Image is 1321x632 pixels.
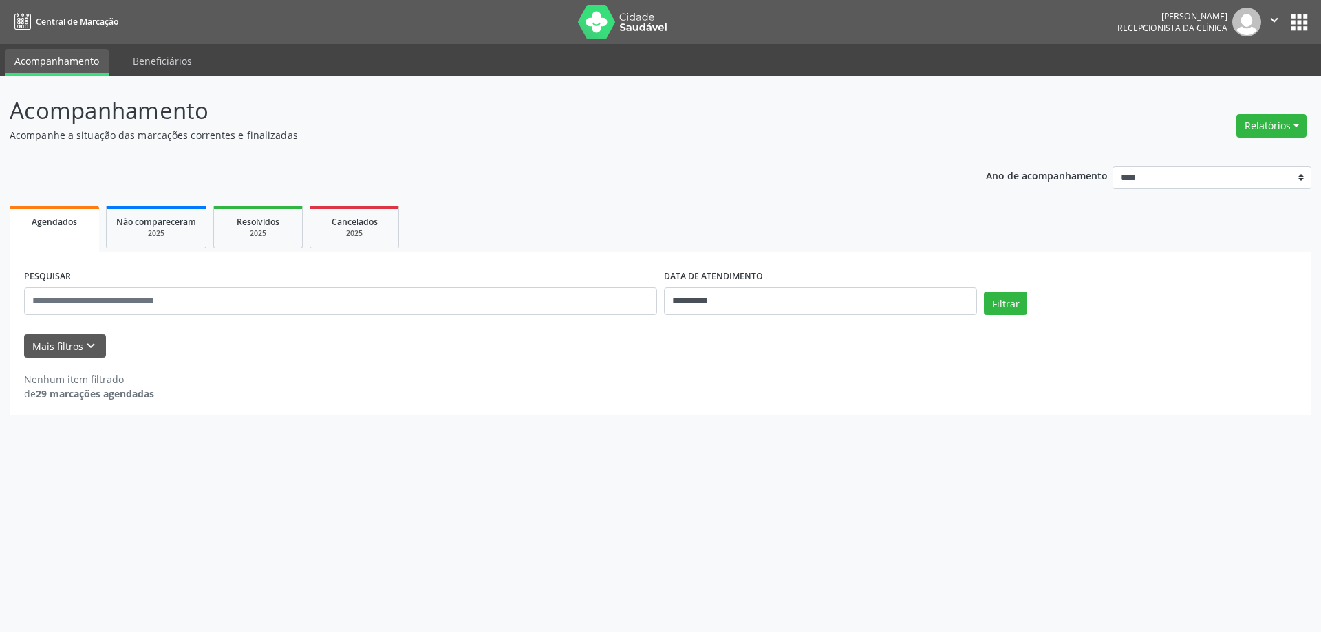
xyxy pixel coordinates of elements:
a: Beneficiários [123,49,202,73]
div: de [24,386,154,401]
span: Agendados [32,216,77,228]
div: [PERSON_NAME] [1117,10,1227,22]
strong: 29 marcações agendadas [36,387,154,400]
button:  [1261,8,1287,36]
div: 2025 [224,228,292,239]
p: Ano de acompanhamento [986,166,1108,184]
span: Cancelados [332,216,378,228]
p: Acompanhe a situação das marcações correntes e finalizadas [10,128,921,142]
i:  [1267,12,1282,28]
span: Resolvidos [237,216,279,228]
div: 2025 [116,228,196,239]
i: keyboard_arrow_down [83,338,98,353]
label: PESQUISAR [24,266,71,287]
span: Não compareceram [116,216,196,228]
button: Relatórios [1236,114,1307,138]
button: apps [1287,10,1311,34]
span: Recepcionista da clínica [1117,22,1227,34]
button: Filtrar [984,292,1027,315]
a: Central de Marcação [10,10,118,33]
p: Acompanhamento [10,94,921,128]
label: DATA DE ATENDIMENTO [664,266,763,287]
span: Central de Marcação [36,16,118,28]
button: Mais filtroskeyboard_arrow_down [24,334,106,358]
a: Acompanhamento [5,49,109,76]
img: img [1232,8,1261,36]
div: Nenhum item filtrado [24,372,154,386]
div: 2025 [320,228,389,239]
